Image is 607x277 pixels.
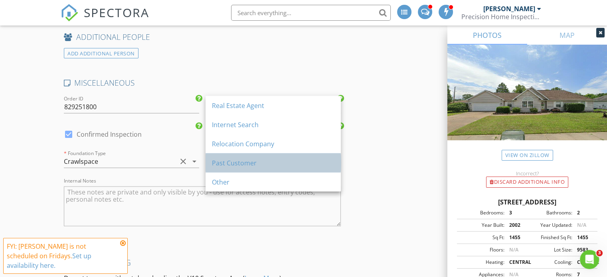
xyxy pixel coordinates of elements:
div: Year Built: [459,222,504,229]
a: MAP [527,26,607,45]
div: Internet Search [212,120,334,130]
label: Confirmed Inspection [77,130,142,138]
textarea: Internal Notes [64,187,341,226]
img: The Best Home Inspection Software - Spectora [61,4,78,22]
div: 2002 [504,222,527,229]
div: Incorrect? [447,170,607,177]
div: CENTRAL [572,259,595,266]
div: [STREET_ADDRESS] [457,197,597,207]
a: PHOTOS [447,26,527,45]
div: Sq Ft: [459,234,504,241]
div: Heating: [459,259,504,266]
div: Past Customer [212,158,334,168]
span: N/A [509,246,518,253]
div: Year Updated: [527,222,572,229]
input: Search everything... [231,5,391,21]
div: ADD ADDITIONAL PERSON [64,48,138,59]
a: SPECTORA [61,11,149,28]
span: 3 [596,250,603,256]
div: Crawlspace [64,158,98,165]
h4: MISCELLANEOUS [64,78,341,88]
div: [PERSON_NAME] [483,5,535,13]
div: 2 [572,209,595,216]
h4: Report Writing [64,257,341,268]
div: Finished Sq Ft: [527,234,572,241]
span: SPECTORA [84,4,149,21]
div: CENTRAL [504,259,527,266]
img: streetview [447,45,607,159]
div: Cooling: [527,259,572,266]
div: FYI: [PERSON_NAME] is not scheduled on Fridays. [7,242,118,270]
div: Floors: [459,246,504,253]
i: clear [178,157,188,166]
div: Bedrooms: [459,209,504,216]
a: View on Zillow [502,150,553,161]
div: Precision Home Inspections [461,13,541,21]
div: Relocation Company [212,139,334,149]
div: Real Estate Agent [212,101,334,110]
h4: ADDITIONAL PEOPLE [64,32,341,42]
div: 1455 [504,234,527,241]
span: N/A [577,222,586,228]
div: Other [212,177,334,187]
iframe: Intercom live chat [580,250,599,269]
div: Discard Additional info [486,177,568,188]
div: 9583 [572,246,595,253]
div: Bathrooms: [527,209,572,216]
div: 1455 [572,234,595,241]
div: Lot Size: [527,246,572,253]
div: 3 [504,209,527,216]
i: arrow_drop_down [190,157,199,166]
